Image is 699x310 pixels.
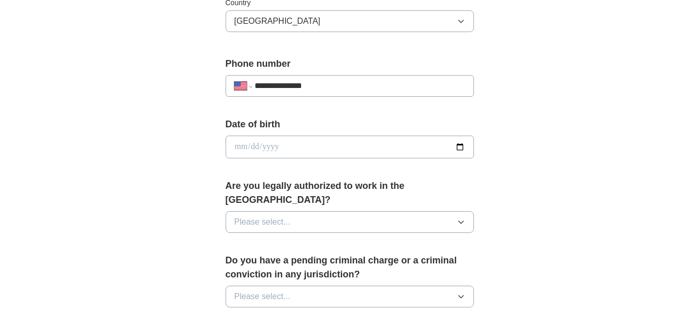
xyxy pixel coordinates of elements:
[234,15,321,27] span: [GEOGRAPHIC_DATA]
[226,286,474,307] button: Please select...
[226,10,474,32] button: [GEOGRAPHIC_DATA]
[226,211,474,233] button: Please select...
[234,290,291,303] span: Please select...
[234,216,291,228] span: Please select...
[226,179,474,207] label: Are you legally authorized to work in the [GEOGRAPHIC_DATA]?
[226,57,474,71] label: Phone number
[226,254,474,282] label: Do you have a pending criminal charge or a criminal conviction in any jurisdiction?
[226,117,474,131] label: Date of birth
